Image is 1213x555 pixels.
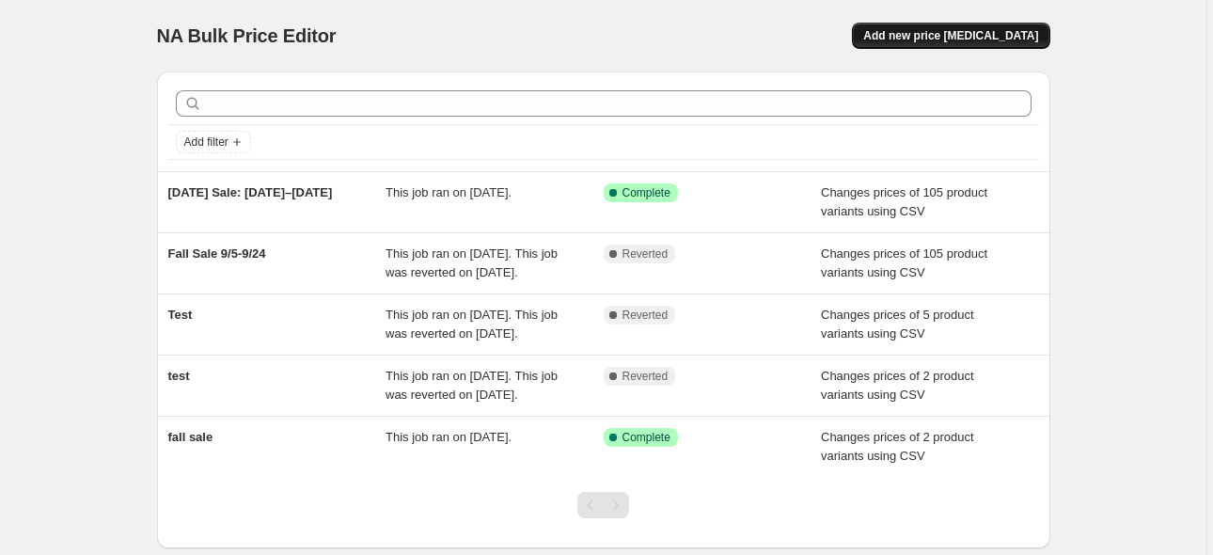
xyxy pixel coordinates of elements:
[168,308,193,322] span: Test
[386,185,512,199] span: This job ran on [DATE].
[386,308,558,341] span: This job ran on [DATE]. This job was reverted on [DATE].
[176,131,251,153] button: Add filter
[157,25,337,46] span: NA Bulk Price Editor
[386,430,512,444] span: This job ran on [DATE].
[821,369,974,402] span: Changes prices of 2 product variants using CSV
[622,308,669,323] span: Reverted
[577,492,629,518] nav: Pagination
[168,430,213,444] span: fall sale
[622,369,669,384] span: Reverted
[184,135,228,150] span: Add filter
[821,246,987,279] span: Changes prices of 105 product variants using CSV
[821,430,974,463] span: Changes prices of 2 product variants using CSV
[863,28,1038,43] span: Add new price [MEDICAL_DATA]
[821,308,974,341] span: Changes prices of 5 product variants using CSV
[168,246,266,261] span: Fall Sale 9/5-9/24
[386,246,558,279] span: This job ran on [DATE]. This job was reverted on [DATE].
[821,185,987,218] span: Changes prices of 105 product variants using CSV
[622,430,670,445] span: Complete
[386,369,558,402] span: This job ran on [DATE]. This job was reverted on [DATE].
[622,246,669,262] span: Reverted
[168,369,190,383] span: test
[852,23,1049,49] button: Add new price [MEDICAL_DATA]
[622,185,670,200] span: Complete
[168,185,333,199] span: [DATE] Sale: [DATE]–[DATE]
